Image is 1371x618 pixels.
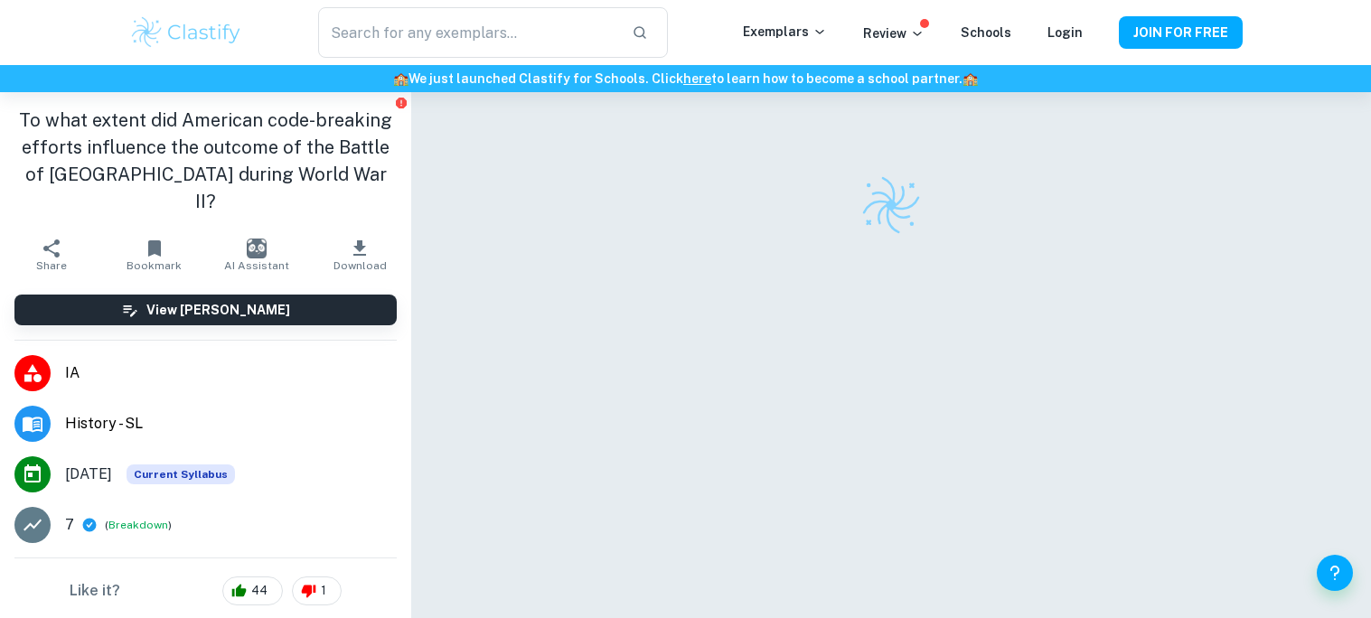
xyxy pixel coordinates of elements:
[247,239,267,258] img: AI Assistant
[863,23,925,43] p: Review
[292,576,342,605] div: 1
[241,582,277,600] span: 44
[683,71,711,86] a: here
[1047,25,1083,40] a: Login
[103,229,206,280] button: Bookmark
[108,517,168,533] button: Breakdown
[222,576,283,605] div: 44
[14,295,397,325] button: View [PERSON_NAME]
[4,69,1367,89] h6: We just launched Clastify for Schools. Click to learn how to become a school partner.
[859,173,923,237] img: Clastify logo
[393,71,408,86] span: 🏫
[206,229,309,280] button: AI Assistant
[127,259,182,272] span: Bookmark
[70,580,120,602] h6: Like it?
[105,517,172,534] span: ( )
[146,300,290,320] h6: View [PERSON_NAME]
[963,71,978,86] span: 🏫
[308,229,411,280] button: Download
[961,25,1011,40] a: Schools
[743,22,827,42] p: Exemplars
[1317,555,1353,591] button: Help and Feedback
[65,514,74,536] p: 7
[394,96,408,109] button: Report issue
[318,7,616,58] input: Search for any exemplars...
[129,14,244,51] img: Clastify logo
[224,259,289,272] span: AI Assistant
[14,107,397,215] h1: To what extent did American code-breaking efforts influence the outcome of the Battle of [GEOGRAP...
[311,582,336,600] span: 1
[333,259,387,272] span: Download
[1119,16,1243,49] button: JOIN FOR FREE
[127,464,235,484] div: This exemplar is based on the current syllabus. Feel free to refer to it for inspiration/ideas wh...
[65,362,397,384] span: IA
[65,463,112,485] span: [DATE]
[127,464,235,484] span: Current Syllabus
[65,413,397,435] span: History - SL
[36,259,67,272] span: Share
